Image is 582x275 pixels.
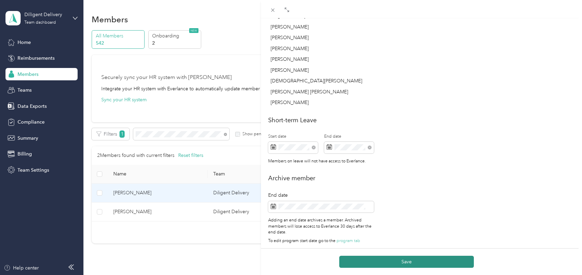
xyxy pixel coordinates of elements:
div: Members on leave will not have access to Everlance. [268,158,384,164]
div: [PERSON_NAME] [271,34,374,41]
iframe: Everlance-gr Chat Button Frame [544,237,582,275]
button: Save [339,256,474,268]
div: [PERSON_NAME] [271,67,374,74]
div: [DEMOGRAPHIC_DATA][PERSON_NAME] [271,77,374,84]
label: End date [324,134,374,140]
div: [PERSON_NAME] [271,56,374,63]
span: program tab [336,238,360,243]
div: [PERSON_NAME] [271,99,374,106]
label: Start date [268,134,318,140]
div: End date [268,192,374,199]
h2: Archive member [268,174,575,183]
div: [PERSON_NAME] [271,45,374,52]
p: To edit program start date go to the [268,238,374,244]
div: [PERSON_NAME] [271,23,374,31]
h2: Short-term Leave [268,116,575,125]
div: [PERSON_NAME] [PERSON_NAME] [271,88,374,95]
div: Adding an end date archives a member. Archived members will lose access to Everlance 30 days afte... [268,217,374,244]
